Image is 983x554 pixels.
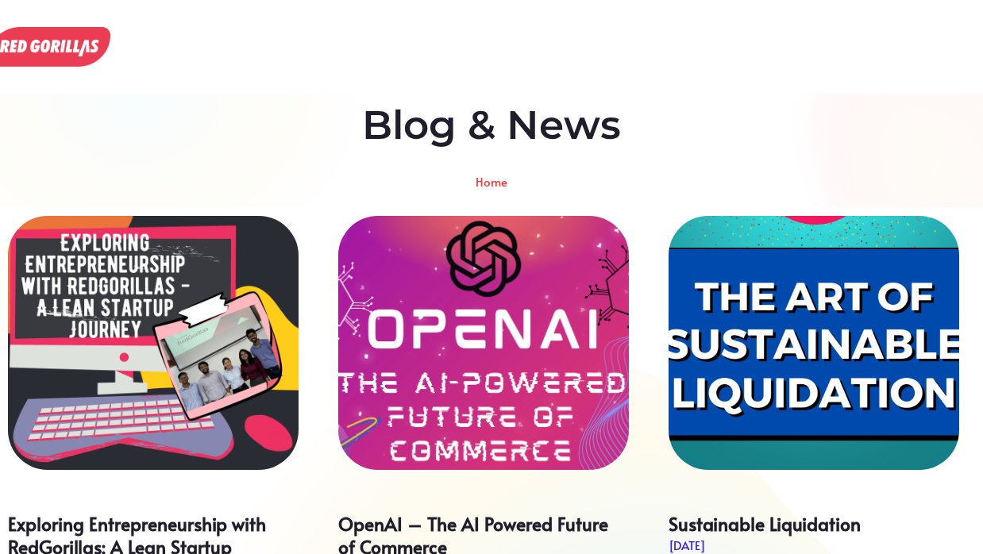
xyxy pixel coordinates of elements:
[8,102,975,149] h2: Blog & News
[8,216,299,470] a: Exploring Entrepreneurship with RedGorillas: A Lean Startup Journey
[669,511,861,536] a: Sustainable Liquidation
[338,216,629,470] a: OpenAI – The AI Powered Future of Commerce
[476,175,507,187] a: Home
[669,216,959,470] a: Sustainable Liquidation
